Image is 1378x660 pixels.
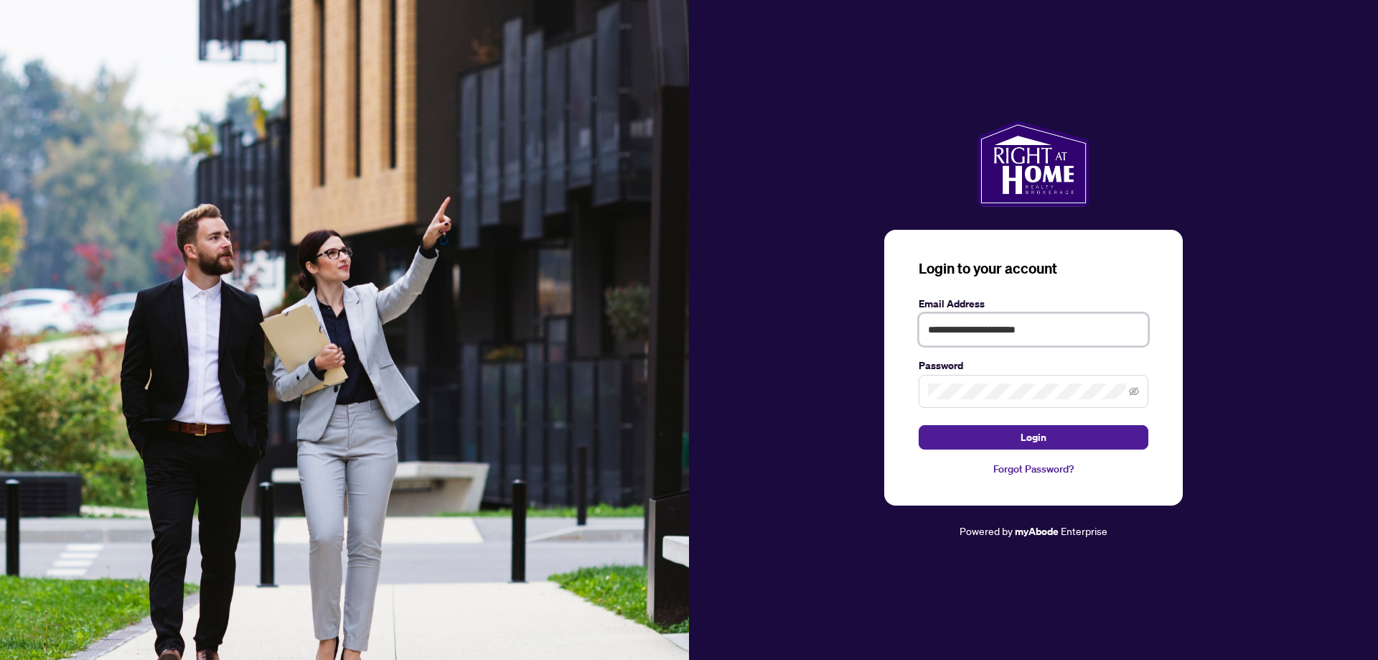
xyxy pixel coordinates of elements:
span: Enterprise [1061,524,1107,537]
a: myAbode [1015,524,1059,539]
img: ma-logo [978,121,1089,207]
span: Login [1021,426,1046,449]
label: Email Address [919,296,1148,312]
label: Password [919,358,1148,373]
span: eye-invisible [1129,386,1139,396]
h3: Login to your account [919,259,1148,279]
span: Powered by [960,524,1013,537]
button: Login [919,425,1148,450]
a: Forgot Password? [919,461,1148,477]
